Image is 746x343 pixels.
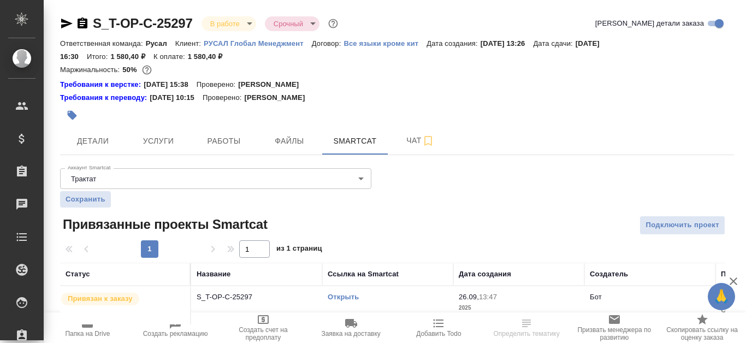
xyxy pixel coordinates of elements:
[93,16,193,31] a: S_T-OP-C-25297
[197,269,230,280] div: Название
[204,38,312,48] a: РУСАЛ Глобал Менеджмент
[321,330,380,338] span: Заявка на доставку
[202,16,256,31] div: В работе
[394,134,447,147] span: Чат
[263,134,316,148] span: Файлы
[595,18,704,29] span: [PERSON_NAME] детали заказа
[204,39,312,48] p: РУСАЛ Глобал Менеджмент
[483,312,571,343] button: Определить тематику
[60,168,371,189] div: Трактат
[427,39,480,48] p: Дата создания:
[76,17,89,30] button: Скопировать ссылку
[60,17,73,30] button: Скопировать ссылку для ЯМессенджера
[708,283,735,310] button: 🙏
[203,92,245,103] p: Проверено:
[188,52,231,61] p: 1 580,40 ₽
[122,66,139,74] p: 50%
[60,79,144,90] a: Требования к верстке:
[207,19,243,28] button: В работе
[344,39,427,48] p: Все языки кроме кит
[110,52,153,61] p: 1 580,40 ₽
[312,39,344,48] p: Договор:
[244,92,313,103] p: [PERSON_NAME]
[198,134,250,148] span: Работы
[60,103,84,127] button: Добавить тэг
[658,312,746,343] button: Скопировать ссылку на оценку заказа
[68,293,133,304] p: Привязан к заказу
[276,242,322,258] span: из 1 страниц
[60,92,150,103] a: Требования к переводу:
[328,293,359,301] a: Открыть
[150,92,203,103] p: [DATE] 10:15
[646,219,719,232] span: Подключить проект
[60,92,150,103] div: Нажми, чтобы открыть папку с инструкцией
[416,330,461,338] span: Добавить Todo
[66,194,105,205] span: Сохранить
[66,269,90,280] div: Статус
[326,16,340,31] button: Доп статусы указывают на важность/срочность заказа
[307,312,395,343] button: Заявка на доставку
[712,285,731,308] span: 🙏
[143,330,208,338] span: Создать рекламацию
[459,269,511,280] div: Дата создания
[571,312,659,343] button: Призвать менеджера по развитию
[60,79,144,90] div: Нажми, чтобы открыть папку с инструкцией
[422,134,435,147] svg: Подписаться
[144,79,197,90] p: [DATE] 15:38
[479,293,497,301] p: 13:47
[60,191,111,208] button: Сохранить
[395,312,483,343] button: Добавить Todo
[197,292,317,303] p: S_T-OP-C-25297
[640,216,725,235] button: Подключить проект
[533,39,575,48] p: Дата сдачи:
[87,52,110,61] p: Итого:
[459,293,479,301] p: 26.09,
[67,134,119,148] span: Детали
[146,39,175,48] p: Русал
[344,38,427,48] a: Все языки кроме кит
[493,330,559,338] span: Определить тематику
[60,39,146,48] p: Ответственная команда:
[226,326,301,341] span: Создать счет на предоплату
[270,19,306,28] button: Срочный
[577,326,652,341] span: Призвать менеджера по развитию
[175,39,204,48] p: Клиент:
[328,269,399,280] div: Ссылка на Smartcat
[153,52,188,61] p: К оплате:
[238,79,307,90] p: [PERSON_NAME]
[329,134,381,148] span: Smartcat
[665,326,739,341] span: Скопировать ссылку на оценку заказа
[590,293,602,301] p: Бот
[60,66,122,74] p: Маржинальность:
[140,63,154,77] button: 660.00 RUB;
[132,134,185,148] span: Услуги
[265,16,319,31] div: В работе
[481,39,534,48] p: [DATE] 13:26
[60,216,268,233] span: Привязанные проекты Smartcat
[68,174,99,184] button: Трактат
[65,330,110,338] span: Папка на Drive
[220,312,307,343] button: Создать счет на предоплату
[197,79,239,90] p: Проверено:
[459,303,579,314] p: 2025
[44,312,132,343] button: Папка на Drive
[590,269,628,280] div: Создатель
[132,312,220,343] button: Создать рекламацию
